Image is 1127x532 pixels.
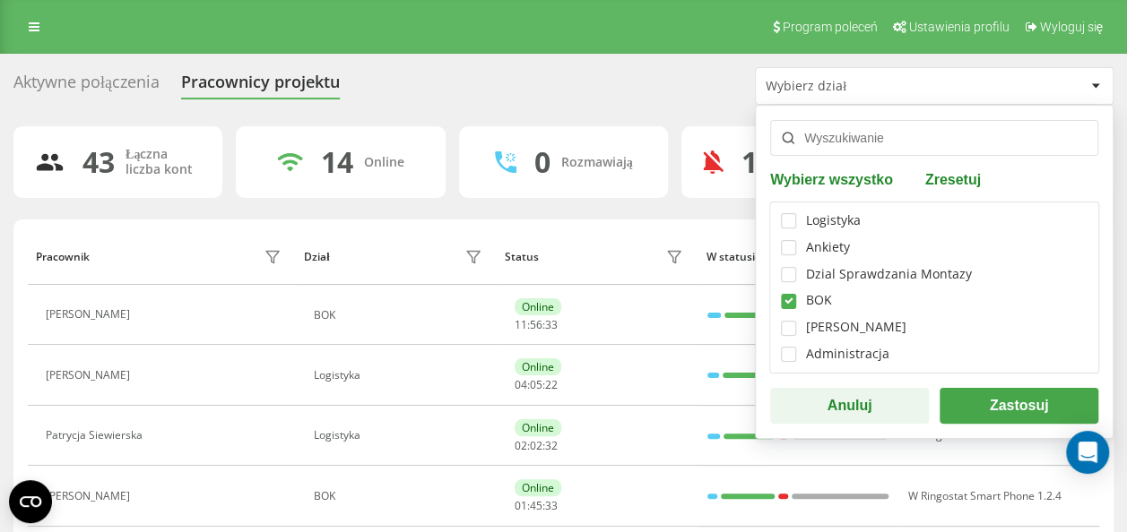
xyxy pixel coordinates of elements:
[515,298,561,315] div: Online
[304,251,329,263] div: Dział
[314,369,487,382] div: Logistyka
[545,498,558,513] span: 33
[806,293,832,308] div: BOK
[545,377,558,392] span: 22
[515,440,558,452] div: : :
[770,120,1098,156] input: Wyszukiwanie
[314,309,487,322] div: BOK
[806,320,906,335] div: [PERSON_NAME]
[314,429,487,442] div: Logistyka
[530,317,542,332] span: 56
[82,145,115,179] div: 43
[940,388,1098,424] button: Zastosuj
[181,73,340,100] div: Pracownicy projektu
[515,500,558,512] div: : :
[545,317,558,332] span: 33
[706,251,889,263] div: W statusie
[46,429,147,442] div: Patrycja Siewierska
[806,267,972,282] div: Dzial Sprawdzania Montazy
[46,308,134,321] div: [PERSON_NAME]
[9,480,52,523] button: Open CMP widget
[515,377,527,392] span: 04
[505,251,539,263] div: Status
[770,388,929,424] button: Anuluj
[908,488,1062,503] span: W Ringostat Smart Phone 1.2.4
[741,145,758,179] div: 1
[545,438,558,453] span: 32
[806,213,861,228] div: Logistyka
[36,251,90,263] div: Pracownik
[314,490,487,502] div: BOK
[515,358,561,375] div: Online
[515,379,558,391] div: : :
[1039,20,1103,34] span: Wyloguj się
[321,145,353,179] div: 14
[515,317,527,332] span: 11
[530,498,542,513] span: 45
[770,170,898,187] button: Wybierz wszystko
[766,79,980,94] div: Wybierz dział
[515,419,561,436] div: Online
[920,170,986,187] button: Zresetuj
[515,479,561,496] div: Online
[909,20,1010,34] span: Ustawienia profilu
[1066,431,1109,474] div: Open Intercom Messenger
[534,145,550,179] div: 0
[515,319,558,331] div: : :
[13,73,160,100] div: Aktywne połączenia
[806,347,889,362] div: Administracja
[530,438,542,453] span: 02
[515,498,527,513] span: 01
[783,20,878,34] span: Program poleceń
[530,377,542,392] span: 05
[561,155,633,170] div: Rozmawiają
[46,490,134,502] div: [PERSON_NAME]
[364,155,404,170] div: Online
[515,438,527,453] span: 02
[806,240,850,255] div: Ankiety
[126,147,201,177] div: Łączna liczba kont
[46,369,134,382] div: [PERSON_NAME]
